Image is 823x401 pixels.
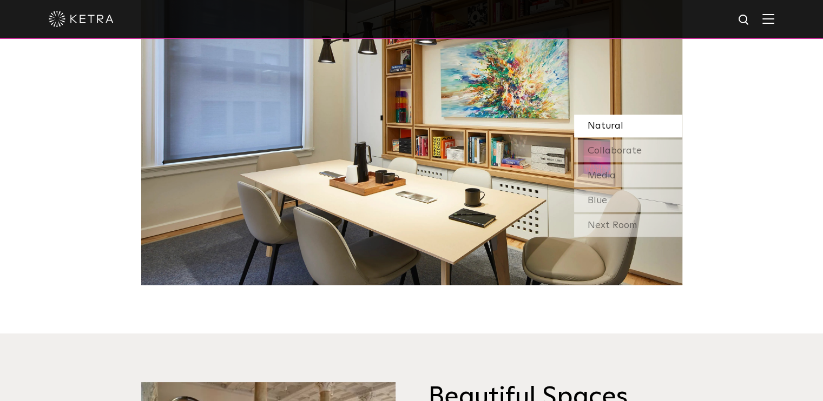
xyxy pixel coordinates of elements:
[588,196,607,205] span: Blue
[762,14,774,24] img: Hamburger%20Nav.svg
[588,121,623,131] span: Natural
[588,171,616,181] span: Media
[588,146,642,156] span: Collaborate
[738,14,751,27] img: search icon
[574,214,682,237] div: Next Room
[49,11,114,27] img: ketra-logo-2019-white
